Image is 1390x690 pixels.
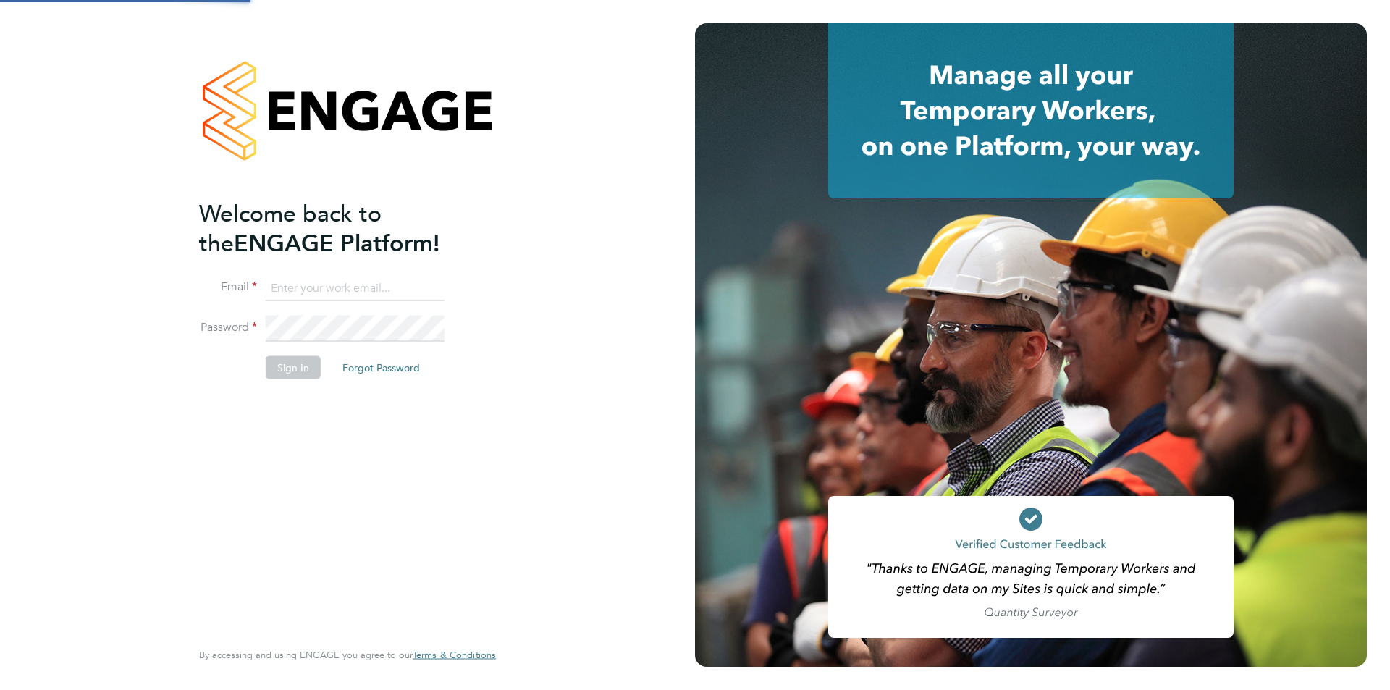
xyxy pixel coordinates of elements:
label: Email [199,279,257,295]
label: Password [199,320,257,335]
h2: ENGAGE Platform! [199,198,481,258]
input: Enter your work email... [266,275,445,301]
button: Sign In [266,356,321,379]
a: Terms & Conditions [413,649,496,661]
button: Forgot Password [331,356,431,379]
span: By accessing and using ENGAGE you agree to our [199,649,496,661]
span: Welcome back to the [199,199,382,257]
span: Terms & Conditions [413,649,496,661]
